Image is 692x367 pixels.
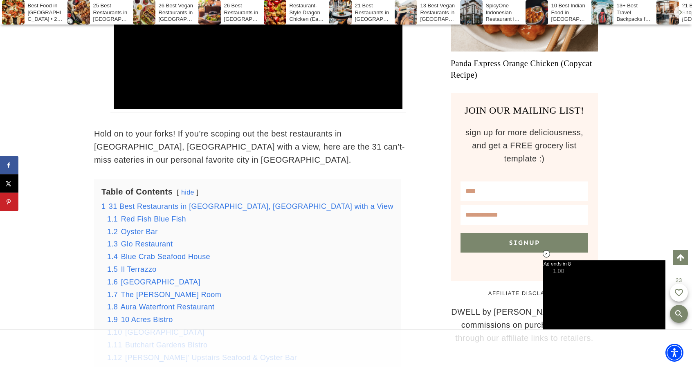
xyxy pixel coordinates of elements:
b: Table of Contents [101,187,173,196]
span: Aura Waterfront Restaurant [121,303,215,311]
h5: AFFILIATE DISCLAIMER [451,289,598,298]
a: Scroll to top [673,250,688,265]
a: hide [181,189,194,196]
h3: JOIN OUR MAILING LIST! [461,103,588,118]
span: Oyster Bar [121,228,158,236]
span: 1.2 [107,228,118,236]
a: 1.7 The [PERSON_NAME] Room [107,291,221,299]
span: 1.8 [107,303,118,311]
span: [GEOGRAPHIC_DATA] [125,328,204,336]
iframe: Advertisement [543,260,665,329]
a: 1.4 Blue Crab Seafood House [107,253,210,261]
a: 1.1 Red Fish Blue Fish [107,215,186,223]
a: 1.8 Aura Waterfront Restaurant [107,303,214,311]
span: 1.6 [107,278,118,286]
span: 31 Best Restaurants in [GEOGRAPHIC_DATA], [GEOGRAPHIC_DATA] with a View [109,202,393,210]
a: 1.6 [GEOGRAPHIC_DATA] [107,278,200,286]
a: 1.2 Oyster Bar [107,228,158,236]
p: Hold on to your forks! If you’re scoping out the best restaurants in [GEOGRAPHIC_DATA], [GEOGRAPH... [94,127,422,166]
span: 1.3 [107,240,118,248]
a: 1.10 [GEOGRAPHIC_DATA] [107,328,204,336]
a: 1.5 Il Terrazzo [107,265,157,273]
span: Red Fish Blue Fish [121,215,186,223]
span: 1 [101,202,106,210]
a: 1.9 10 Acres Bistro [107,316,173,324]
div: Accessibility Menu [665,344,683,362]
span: 1.7 [107,291,118,299]
span: Blue Crab Seafood House [121,253,210,261]
a: 1.3 Glo Restaurant [107,240,173,248]
span: 1.4 [107,253,118,261]
span: Glo Restaurant [121,240,173,248]
a: 1 31 Best Restaurants in [GEOGRAPHIC_DATA], [GEOGRAPHIC_DATA] with a View [101,202,393,210]
span: 10 Acres Bistro [121,316,173,324]
a: Panda Express Orange Chicken (Copycat Recipe) [451,58,598,81]
span: 1.1 [107,215,118,223]
span: 1.9 [107,316,118,324]
button: Signup [461,233,588,253]
span: 1.10 [107,328,122,336]
span: 1.5 [107,265,118,273]
span: [GEOGRAPHIC_DATA] [121,278,200,286]
p: DWELL by [PERSON_NAME] receives commissions on purchases made through our affiliate links to reta... [451,305,598,345]
span: The [PERSON_NAME] Room [121,291,221,299]
iframe: Advertisement [197,330,495,367]
span: Il Terrazzo [121,265,157,273]
p: sign up for more deliciousness, and get a FREE grocery list template :) [461,126,588,165]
